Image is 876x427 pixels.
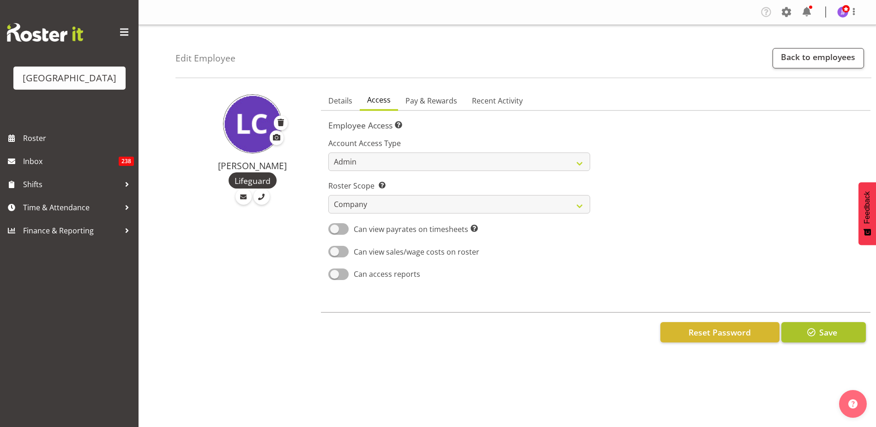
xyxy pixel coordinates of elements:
span: Time & Attendance [23,201,120,214]
label: Account Access Type [328,138,590,149]
img: help-xxl-2.png [848,399,858,409]
span: Details [328,95,352,106]
span: Can view payrates on timesheets [349,224,478,235]
a: Call Employee [254,189,270,205]
img: laurie-cook11580.jpg [223,94,282,153]
h4: Edit Employee [175,53,236,63]
button: Feedback - Show survey [858,182,876,245]
span: Can access reports [349,268,420,280]
span: Pay & Rewards [405,95,457,106]
span: Inbox [23,154,119,168]
span: Can view sales/wage costs on roster [349,246,479,257]
span: Roster [23,131,134,145]
span: Reset Password [689,326,751,338]
span: Save [819,326,837,338]
span: Feedback [863,191,871,224]
button: Save [781,322,866,342]
span: Access [367,94,391,105]
label: Roster Scope [328,180,590,191]
img: jade-johnson1105.jpg [837,6,848,18]
span: 238 [119,157,134,166]
a: Back to employees [773,48,864,68]
span: Recent Activity [472,95,523,106]
div: [GEOGRAPHIC_DATA] [23,71,116,85]
span: Lifeguard [235,175,271,187]
span: Finance & Reporting [23,224,120,238]
img: Rosterit website logo [7,23,83,42]
h5: Employee Access [328,120,863,130]
h4: [PERSON_NAME] [195,161,310,171]
a: Email Employee [236,189,252,205]
button: Reset Password [660,322,779,342]
span: Shifts [23,177,120,191]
